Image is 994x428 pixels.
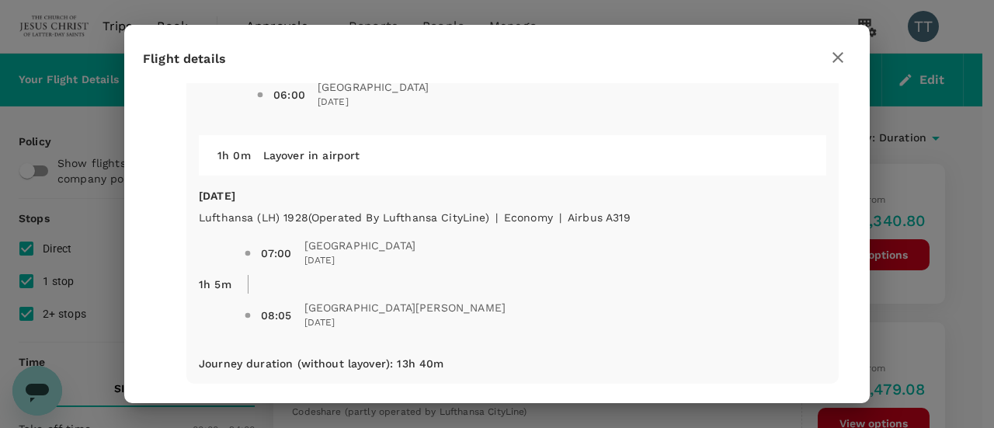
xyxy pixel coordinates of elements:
span: [GEOGRAPHIC_DATA] [318,79,429,95]
span: Layover in airport [263,149,360,162]
span: [DATE] [304,315,506,331]
span: Flight details [143,51,226,66]
div: 08:05 [261,308,292,323]
p: economy [504,210,553,225]
span: [DATE] [304,253,416,269]
span: [GEOGRAPHIC_DATA][PERSON_NAME] [304,300,506,315]
div: 07:00 [261,245,292,261]
p: Airbus A319 [568,210,631,225]
p: Journey duration (without layover) : 13h 40m [199,356,443,371]
span: | [559,211,561,224]
span: 1h 0m [217,149,251,162]
p: 1h 5m [199,277,231,292]
span: [DATE] [318,95,429,110]
p: Lufthansa (LH) 1928 (Operated by Lufthansa CityLine) [199,210,489,225]
span: [GEOGRAPHIC_DATA] [304,238,416,253]
div: 06:00 [273,87,305,103]
span: | [495,211,498,224]
p: [DATE] [199,188,826,204]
